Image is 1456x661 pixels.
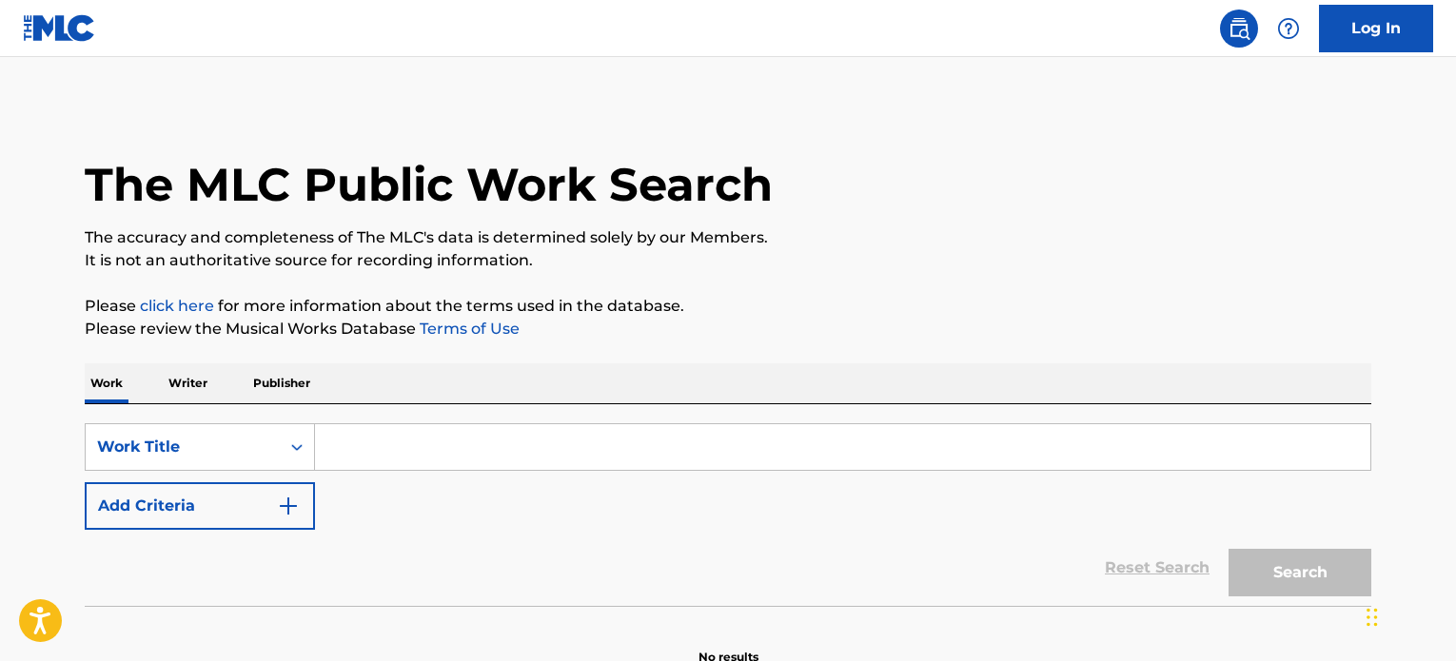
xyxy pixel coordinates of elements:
[85,156,773,213] h1: The MLC Public Work Search
[1220,10,1258,48] a: Public Search
[140,297,214,315] a: click here
[1269,10,1308,48] div: Help
[1319,5,1433,52] a: Log In
[85,226,1371,249] p: The accuracy and completeness of The MLC's data is determined solely by our Members.
[23,14,96,42] img: MLC Logo
[85,423,1371,606] form: Search Form
[85,318,1371,340] p: Please review the Musical Works Database
[1361,570,1456,661] iframe: Chat Widget
[163,363,213,403] p: Writer
[277,495,300,517] img: 9d2ae6d4665cec9f34b9.svg
[97,436,268,458] div: Work Title
[416,320,520,338] a: Terms of Use
[1277,17,1300,40] img: help
[247,363,316,403] p: Publisher
[85,482,315,530] button: Add Criteria
[85,363,128,403] p: Work
[1367,589,1378,646] div: Drag
[85,249,1371,272] p: It is not an authoritative source for recording information.
[1228,17,1250,40] img: search
[85,295,1371,318] p: Please for more information about the terms used in the database.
